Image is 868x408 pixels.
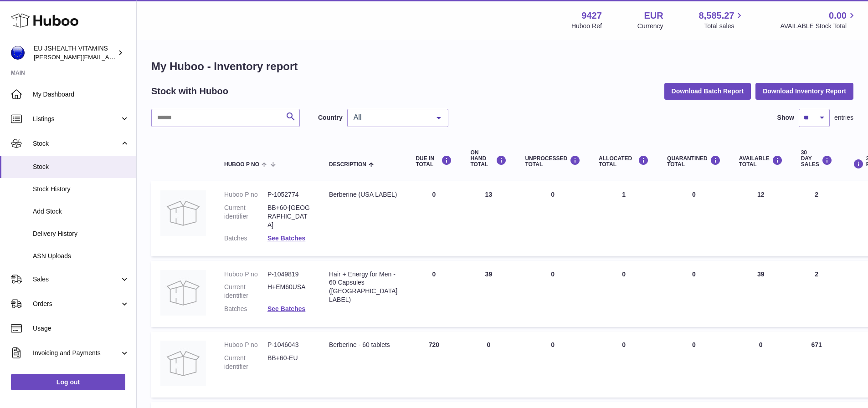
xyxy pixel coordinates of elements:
dt: Current identifier [224,283,267,300]
div: ALLOCATED Total [599,155,649,168]
span: Delivery History [33,229,129,238]
a: See Batches [267,305,305,312]
span: Invoicing and Payments [33,349,120,357]
div: Hair + Energy for Men - 60 Capsules ([GEOGRAPHIC_DATA] LABEL) [329,270,397,305]
span: 0 [692,341,696,348]
td: 720 [406,331,461,398]
img: product image [160,270,206,316]
span: 0 [692,270,696,278]
td: 1 [590,181,658,256]
div: Berberine - 60 tablets [329,341,397,349]
div: UNPROCESSED Total [525,155,580,168]
td: 0 [590,331,658,398]
span: Huboo P no [224,162,259,168]
dt: Huboo P no [224,341,267,349]
span: Stock [33,139,120,148]
td: 39 [461,261,516,327]
div: DUE IN TOTAL [416,155,452,168]
strong: EUR [644,10,663,22]
div: Berberine (USA LABEL) [329,190,397,199]
td: 0 [461,331,516,398]
td: 0 [406,181,461,256]
div: Currency [637,22,663,31]
td: 39 [730,261,792,327]
span: My Dashboard [33,90,129,99]
dd: P-1049819 [267,270,311,279]
span: Description [329,162,366,168]
button: Download Inventory Report [755,83,853,99]
td: 0 [406,261,461,327]
td: 0 [516,331,590,398]
span: AVAILABLE Stock Total [780,22,857,31]
div: ON HAND Total [470,150,507,168]
td: 0 [516,181,590,256]
span: Sales [33,275,120,284]
td: 2 [792,181,842,256]
dd: P-1046043 [267,341,311,349]
a: See Batches [267,235,305,242]
div: 30 DAY SALES [801,150,832,168]
td: 12 [730,181,792,256]
a: 0.00 AVAILABLE Stock Total [780,10,857,31]
td: 2 [792,261,842,327]
td: 0 [590,261,658,327]
label: Country [318,113,343,122]
button: Download Batch Report [664,83,751,99]
img: product image [160,190,206,236]
dt: Batches [224,305,267,313]
span: 0.00 [829,10,847,22]
span: Add Stock [33,207,129,216]
dd: BB+60-[GEOGRAPHIC_DATA] [267,204,311,229]
dt: Current identifier [224,354,267,371]
h1: My Huboo - Inventory report [151,59,853,74]
span: Orders [33,300,120,308]
div: EU JSHEALTH VITAMINS [34,44,116,61]
strong: 9427 [581,10,602,22]
dt: Batches [224,234,267,243]
span: Listings [33,115,120,123]
div: Huboo Ref [571,22,602,31]
span: All [351,113,430,122]
td: 0 [730,331,792,398]
span: Usage [33,324,129,333]
dt: Huboo P no [224,190,267,199]
a: 8,585.27 Total sales [699,10,745,31]
td: 13 [461,181,516,256]
span: Stock History [33,185,129,194]
span: ASN Uploads [33,252,129,260]
dt: Huboo P no [224,270,267,279]
dd: P-1052774 [267,190,311,199]
label: Show [777,113,794,122]
td: 0 [516,261,590,327]
dt: Current identifier [224,204,267,229]
span: Stock [33,163,129,171]
dd: BB+60-EU [267,354,311,371]
span: 0 [692,191,696,198]
img: laura@jessicasepel.com [11,46,25,60]
div: QUARANTINED Total [667,155,721,168]
td: 671 [792,331,842,398]
span: Total sales [704,22,745,31]
a: Log out [11,374,125,390]
dd: H+EM60USA [267,283,311,300]
span: [PERSON_NAME][EMAIL_ADDRESS][DOMAIN_NAME] [34,53,183,61]
span: 8,585.27 [699,10,734,22]
h2: Stock with Huboo [151,85,228,97]
span: entries [834,113,853,122]
img: product image [160,341,206,386]
div: AVAILABLE Total [739,155,783,168]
